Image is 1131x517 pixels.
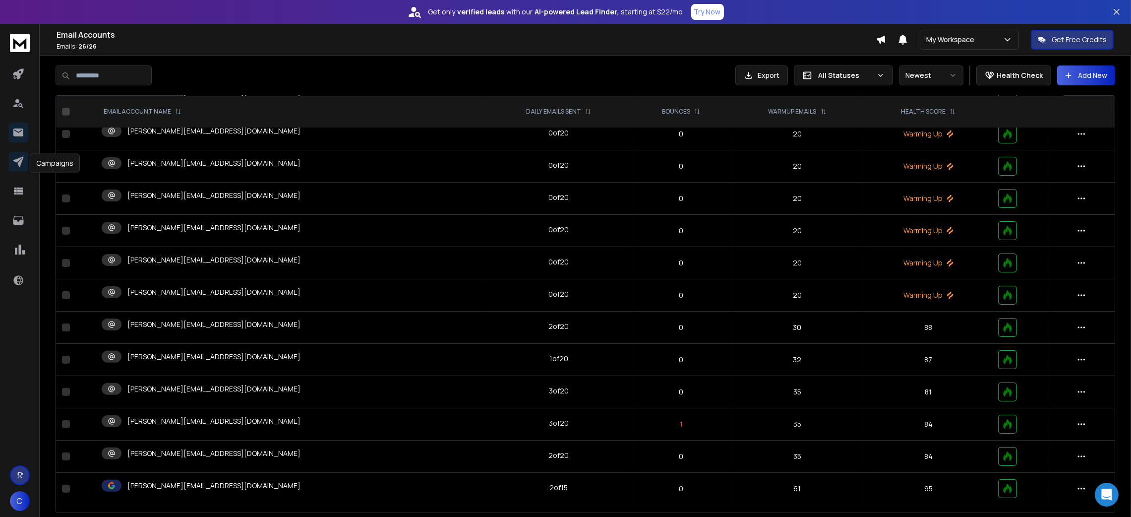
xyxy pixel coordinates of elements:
[864,376,992,408] td: 81
[127,126,300,136] p: [PERSON_NAME][EMAIL_ADDRESS][DOMAIN_NAME]
[1052,35,1107,45] p: Get Free Credits
[638,226,724,236] p: 0
[769,108,817,116] p: WARMUP EMAILS
[694,7,721,17] p: Try Now
[638,129,724,139] p: 0
[548,128,569,138] div: 0 of 20
[127,352,300,362] p: [PERSON_NAME][EMAIL_ADDRESS][DOMAIN_NAME]
[127,158,300,168] p: [PERSON_NAME][EMAIL_ADDRESS][DOMAIN_NAME]
[127,191,300,200] p: [PERSON_NAME][EMAIL_ADDRESS][DOMAIN_NAME]
[526,108,581,116] p: DAILY EMAILS SENT
[549,386,569,396] div: 3 of 20
[127,384,300,394] p: [PERSON_NAME][EMAIL_ADDRESS][DOMAIN_NAME]
[548,451,569,460] div: 2 of 20
[730,118,864,150] td: 20
[730,473,864,505] td: 61
[548,225,569,235] div: 0 of 20
[864,344,992,376] td: 87
[1031,30,1114,50] button: Get Free Credits
[549,483,568,493] div: 2 of 15
[10,491,30,511] button: C
[730,215,864,247] td: 20
[976,65,1051,85] button: Health Check
[30,154,80,173] div: Campaigns
[638,419,724,429] p: 1
[870,161,986,171] p: Warming Up
[127,287,300,297] p: [PERSON_NAME][EMAIL_ADDRESS][DOMAIN_NAME]
[638,355,724,365] p: 0
[864,408,992,441] td: 84
[730,408,864,441] td: 35
[638,323,724,332] p: 0
[901,108,946,116] p: HEALTH SCORE
[57,43,876,51] p: Emails :
[548,193,569,202] div: 0 of 20
[638,161,724,171] p: 0
[870,194,986,203] p: Warming Up
[730,376,864,408] td: 35
[864,441,992,473] td: 84
[127,449,300,458] p: [PERSON_NAME][EMAIL_ADDRESS][DOMAIN_NAME]
[548,289,569,299] div: 0 of 20
[997,70,1043,80] p: Health Check
[458,7,505,17] strong: verified leads
[548,257,569,267] div: 0 of 20
[127,416,300,426] p: [PERSON_NAME][EMAIL_ADDRESS][DOMAIN_NAME]
[548,322,569,331] div: 2 of 20
[127,255,300,265] p: [PERSON_NAME][EMAIL_ADDRESS][DOMAIN_NAME]
[10,34,30,52] img: logo
[735,65,788,85] button: Export
[127,481,300,491] p: [PERSON_NAME][EMAIL_ADDRESS][DOMAIN_NAME]
[57,29,876,41] h1: Email Accounts
[638,290,724,300] p: 0
[638,194,724,203] p: 0
[535,7,619,17] strong: AI-powered Lead Finder,
[864,312,992,344] td: 88
[638,484,724,494] p: 0
[549,418,569,428] div: 3 of 20
[730,441,864,473] td: 35
[638,258,724,268] p: 0
[78,42,97,51] span: 26 / 26
[549,354,568,364] div: 1 of 20
[864,473,992,505] td: 95
[127,320,300,329] p: [PERSON_NAME][EMAIL_ADDRESS][DOMAIN_NAME]
[870,129,986,139] p: Warming Up
[428,7,683,17] p: Get only with our starting at $22/mo
[730,183,864,215] td: 20
[662,108,690,116] p: BOUNCES
[730,344,864,376] td: 32
[870,226,986,236] p: Warming Up
[730,279,864,312] td: 20
[638,452,724,461] p: 0
[691,4,724,20] button: Try Now
[730,312,864,344] td: 30
[730,150,864,183] td: 20
[127,223,300,233] p: [PERSON_NAME][EMAIL_ADDRESS][DOMAIN_NAME]
[870,290,986,300] p: Warming Up
[730,247,864,279] td: 20
[870,258,986,268] p: Warming Up
[818,70,873,80] p: All Statuses
[1095,483,1119,507] div: Open Intercom Messenger
[926,35,978,45] p: My Workspace
[638,387,724,397] p: 0
[104,108,181,116] div: EMAIL ACCOUNT NAME
[1057,65,1115,85] button: Add New
[548,160,569,170] div: 0 of 20
[899,65,963,85] button: Newest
